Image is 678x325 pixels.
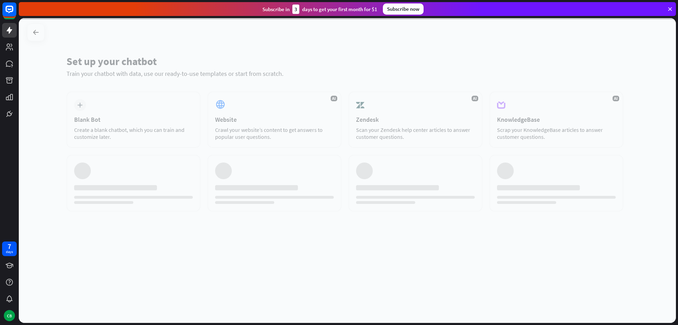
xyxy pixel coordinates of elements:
[292,5,299,14] div: 3
[2,241,17,256] a: 7 days
[6,249,13,254] div: days
[4,310,15,321] div: CB
[383,3,424,15] div: Subscribe now
[262,5,377,14] div: Subscribe in days to get your first month for $1
[8,243,11,249] div: 7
